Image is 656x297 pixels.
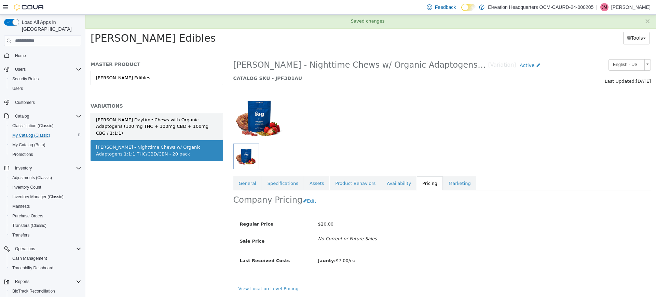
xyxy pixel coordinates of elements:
[10,84,81,93] span: Users
[15,279,29,284] span: Reports
[12,185,41,190] span: Inventory Count
[12,65,81,73] span: Users
[148,162,176,176] a: General
[244,162,296,176] a: Product Behaviors
[15,100,35,105] span: Customers
[10,193,81,201] span: Inventory Manager (Classic)
[12,204,30,209] span: Manifests
[10,202,32,211] a: Manifests
[10,231,81,239] span: Transfers
[519,64,550,69] span: Last Updated:
[12,256,47,261] span: Cash Management
[12,223,46,228] span: Transfers (Classic)
[233,221,291,227] i: No Current or Future Sales
[331,162,357,176] a: Pricing
[153,271,213,276] a: View Location Level Pricing
[7,74,84,84] button: Security Roles
[461,4,476,11] input: Dark Mode
[10,174,81,182] span: Adjustments (Classic)
[1,97,84,107] button: Customers
[7,211,84,221] button: Purchase Orders
[296,162,331,176] a: Availability
[233,207,248,212] span: $20.00
[15,165,32,171] span: Inventory
[12,245,81,253] span: Operations
[10,131,81,139] span: My Catalog (Classic)
[1,65,84,74] button: Users
[7,150,84,159] button: Promotions
[538,17,564,30] button: Tools
[1,244,84,254] button: Operations
[7,140,84,150] button: My Catalog (Beta)
[403,48,430,53] small: [Variation]
[10,141,48,149] a: My Catalog (Beta)
[12,65,28,73] button: Users
[523,45,556,55] span: English - US
[5,17,131,29] span: [PERSON_NAME] Edibles
[5,46,138,53] h5: MASTER PRODUCT
[10,183,44,191] a: Inventory Count
[233,243,250,248] b: Jaunty:
[10,221,49,230] a: Transfers (Classic)
[611,3,651,11] p: [PERSON_NAME]
[435,4,456,11] span: Feedback
[12,123,54,129] span: Classification (Classic)
[10,141,81,149] span: My Catalog (Beta)
[12,76,39,82] span: Security Roles
[12,142,45,148] span: My Catalog (Beta)
[12,194,64,200] span: Inventory Manager (Classic)
[7,263,84,273] button: Traceabilty Dashboard
[15,67,26,72] span: Users
[12,175,52,180] span: Adjustments (Classic)
[10,122,81,130] span: Classification (Classic)
[5,88,138,94] h5: VARIATIONS
[12,112,81,120] span: Catalog
[154,224,179,229] span: Sale Price
[7,192,84,202] button: Inventory Manager (Classic)
[1,277,84,286] button: Reports
[7,84,84,93] button: Users
[10,212,81,220] span: Purchase Orders
[10,202,81,211] span: Manifests
[7,183,84,192] button: Inventory Count
[596,3,598,11] p: |
[10,221,81,230] span: Transfers (Classic)
[15,113,29,119] span: Catalog
[12,52,29,60] a: Home
[7,254,84,263] button: Cash Management
[559,3,565,10] button: ×
[12,112,32,120] button: Catalog
[148,78,199,129] img: 150
[600,3,609,11] div: Jhon Moncada
[10,84,26,93] a: Users
[10,183,81,191] span: Inventory Count
[12,213,43,219] span: Purchase Orders
[15,246,35,252] span: Operations
[10,131,53,139] a: My Catalog (Classic)
[11,129,132,143] div: [PERSON_NAME] - Nighttime Chews w/ Organic Adaptogens 1:1:1 THC/CBD/CBN - 20 pack
[10,264,56,272] a: Traceabilty Dashboard
[7,121,84,131] button: Classification (Classic)
[10,150,36,159] a: Promotions
[19,19,81,32] span: Load All Apps in [GEOGRAPHIC_DATA]
[12,98,81,107] span: Customers
[523,44,565,56] a: English - US
[148,180,217,191] h2: Company Pricing
[12,278,32,286] button: Reports
[488,3,593,11] p: Elevation Headquarters OCM-CAURD-24-000205
[12,98,38,107] a: Customers
[5,56,138,70] a: [PERSON_NAME] Edibles
[7,221,84,230] button: Transfers (Classic)
[12,278,81,286] span: Reports
[12,288,55,294] span: BioTrack Reconciliation
[12,164,81,172] span: Inventory
[219,162,244,176] a: Assets
[10,212,46,220] a: Purchase Orders
[12,265,53,271] span: Traceabilty Dashboard
[10,150,81,159] span: Promotions
[12,152,33,157] span: Promotions
[434,48,449,53] span: Active
[12,245,38,253] button: Operations
[602,3,607,11] span: JM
